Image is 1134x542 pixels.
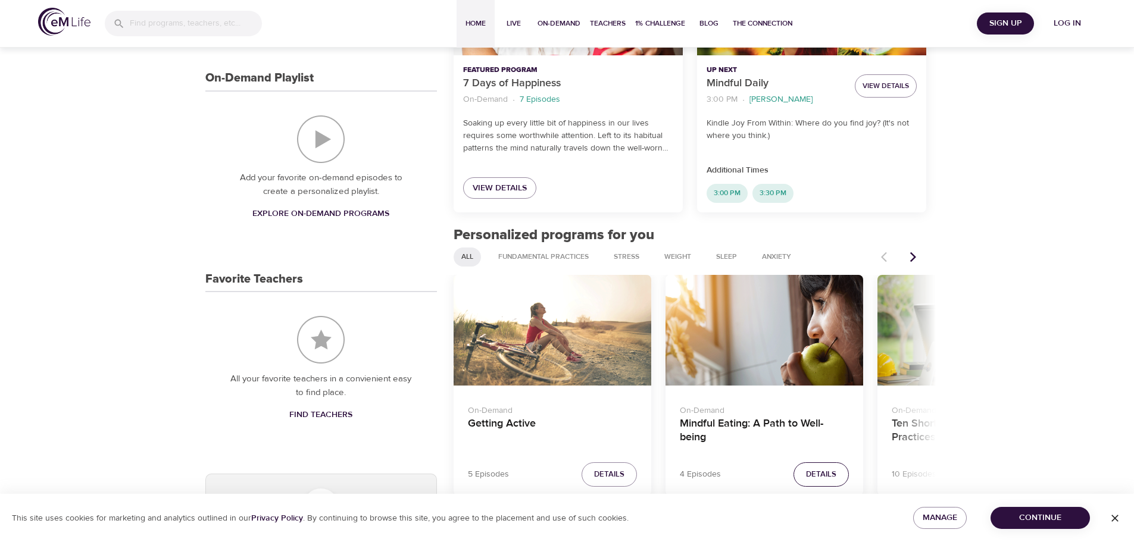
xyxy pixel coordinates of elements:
span: View Details [863,80,909,92]
span: Continue [1000,510,1080,525]
span: Home [461,17,490,30]
p: 3:00 PM [707,93,738,106]
h4: Getting Active [468,417,637,446]
span: Manage [923,510,957,525]
p: 5 Episodes [468,468,509,481]
input: Find programs, teachers, etc... [130,11,262,36]
span: Sign Up [982,16,1029,31]
span: Details [806,468,836,481]
h2: Personalized programs for you [454,227,927,244]
p: 10 Episodes [892,468,936,481]
p: On-Demand [463,93,508,106]
p: On-Demand [892,400,1061,417]
span: Explore On-Demand Programs [252,206,389,221]
span: Details [594,468,624,481]
button: View Details [855,74,917,98]
p: Mindful Daily [707,76,845,92]
p: All your favorite teachers in a convienient easy to find place. [229,372,413,399]
span: Weight [657,252,698,262]
a: Explore On-Demand Programs [248,203,394,225]
nav: breadcrumb [707,92,845,108]
div: Stress [606,247,647,267]
a: Find Teachers [285,404,357,426]
div: Weight [657,247,699,267]
span: On-Demand [538,17,580,30]
p: Soaking up every little bit of happiness in our lives requires some worthwhile attention. Left to... [463,117,673,155]
button: Details [582,462,637,487]
img: On-Demand Playlist [297,115,345,163]
button: Continue [991,507,1090,529]
li: · [513,92,515,108]
button: Getting Active [454,275,651,386]
span: Sleep [709,252,744,262]
img: Favorite Teachers [297,316,345,364]
p: Additional Times [707,164,917,177]
span: Blog [695,17,723,30]
span: 1% Challenge [635,17,685,30]
h4: Ten Short Everyday Mindfulness Practices [892,417,1061,446]
span: View Details [473,181,527,196]
p: Featured Program [463,65,673,76]
div: 3:00 PM [707,184,748,203]
p: Add your favorite on-demand episodes to create a personalized playlist. [229,171,413,198]
h4: Mindful Eating: A Path to Well-being [680,417,849,446]
button: Manage [913,507,967,529]
p: 7 Episodes [520,93,560,106]
li: · [742,92,745,108]
span: Fundamental Practices [491,252,596,262]
span: Teachers [590,17,626,30]
button: Mindful Eating: A Path to Well-being [666,275,863,386]
button: Sign Up [977,12,1034,35]
h3: Favorite Teachers [205,272,303,286]
a: Privacy Policy [251,513,303,524]
div: All [454,247,481,267]
img: logo [38,8,90,36]
span: Find Teachers [289,408,352,422]
p: 7 Days of Happiness [463,76,673,92]
span: 3:30 PM [752,188,794,198]
nav: breadcrumb [463,92,673,108]
p: On-Demand [680,400,849,417]
div: Anxiety [754,247,799,267]
p: [PERSON_NAME] [749,93,813,106]
button: Ten Short Everyday Mindfulness Practices [877,275,1075,386]
p: Up Next [707,65,845,76]
div: Fundamental Practices [491,247,596,267]
button: Details [794,462,849,487]
button: Next items [900,244,926,270]
span: Anxiety [755,252,798,262]
span: All [454,252,480,262]
span: Stress [607,252,646,262]
p: 4 Episodes [680,468,721,481]
div: Sleep [708,247,745,267]
p: Kindle Joy From Within: Where do you find joy? (It's not where you think.) [707,117,917,142]
span: Log in [1044,16,1091,31]
a: View Details [463,177,536,199]
p: On-Demand [468,400,637,417]
button: Log in [1039,12,1096,35]
h3: On-Demand Playlist [205,71,314,85]
span: 3:00 PM [707,188,748,198]
span: Live [499,17,528,30]
span: The Connection [733,17,792,30]
div: 3:30 PM [752,184,794,203]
